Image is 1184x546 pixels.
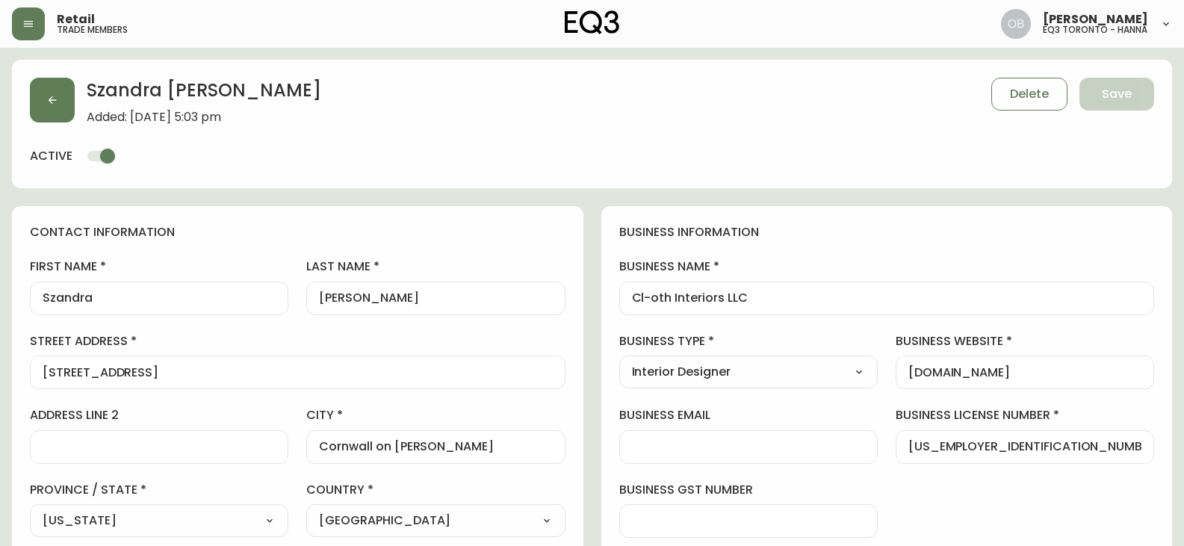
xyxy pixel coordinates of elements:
label: address line 2 [30,407,288,424]
label: business license number [896,407,1154,424]
h2: Szandra [PERSON_NAME] [87,78,321,111]
img: 8e0065c524da89c5c924d5ed86cfe468 [1001,9,1031,39]
label: business name [619,258,1155,275]
button: Delete [991,78,1067,111]
label: first name [30,258,288,275]
h4: contact information [30,224,565,241]
label: street address [30,333,565,350]
label: business gst number [619,482,878,498]
label: business type [619,333,878,350]
label: business email [619,407,878,424]
h4: business information [619,224,1155,241]
span: Retail [57,13,95,25]
label: country [306,482,565,498]
label: province / state [30,482,288,498]
input: https://www.designshop.com [908,365,1141,379]
h5: eq3 toronto - hanna [1043,25,1147,34]
h5: trade members [57,25,128,34]
label: business website [896,333,1154,350]
label: last name [306,258,565,275]
span: Delete [1010,86,1049,102]
label: city [306,407,565,424]
img: logo [565,10,620,34]
h4: active [30,148,72,164]
span: Added: [DATE] 5:03 pm [87,111,321,124]
span: [PERSON_NAME] [1043,13,1148,25]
